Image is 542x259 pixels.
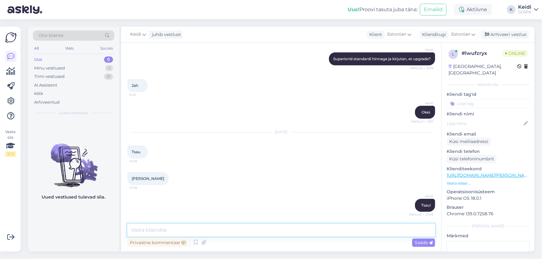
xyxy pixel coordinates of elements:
span: Tsau! [421,203,431,208]
span: Keidi [410,194,433,199]
div: Minu vestlused [34,65,65,71]
p: Chrome 139.0.7258.76 [447,211,530,217]
div: GOSPA [518,10,531,15]
span: Estonian [387,31,406,38]
div: Kõik [34,91,43,97]
span: Nähtud ✓ 9:51 [410,119,433,124]
span: Keidi [410,101,433,105]
p: iPhone OS 18.0.1 [447,195,530,202]
div: Vaata siia [5,129,16,157]
p: Kliendi tag'id [447,91,530,98]
div: Socials [99,44,114,52]
span: Keidi [410,47,433,52]
div: All [33,44,40,52]
div: Arhiveeri vestlus [481,30,529,39]
p: Klienditeekond [447,166,530,172]
p: Brauser [447,204,530,211]
a: [URL][DOMAIN_NAME][PERSON_NAME] [447,172,532,178]
div: Tiimi vestlused [34,74,65,80]
span: Otsi kliente [39,32,63,39]
span: l [452,52,454,56]
p: Kliendi nimi [447,111,530,117]
img: No chats [28,132,119,188]
input: Lisa nimi [447,120,522,127]
button: Emailid [420,4,447,16]
div: Klienditugi [420,31,446,38]
div: Klient [367,31,382,38]
div: 1 [105,65,113,71]
div: Kliendi info [447,82,530,87]
span: Uued vestlused [59,110,88,116]
div: 0 [104,74,113,80]
div: # lwufzryx [462,50,503,57]
span: Saada [415,240,433,245]
span: 21:08 [129,159,153,163]
div: K [507,5,516,14]
div: Küsi meiliaadressi [447,137,491,146]
div: 0 [104,56,113,63]
span: 21:08 [129,185,153,190]
div: Keidi [518,5,531,10]
div: Küsi telefoninumbrit [447,155,497,163]
div: Arhiveeritud [34,99,60,105]
div: Uus [34,56,42,63]
span: 9:49 [129,92,153,97]
a: KeidiGOSPA [518,5,538,15]
div: AI Assistent [34,82,57,88]
span: Superiorid standardi hinnaga ja kirjutan, et upgrade? [333,56,431,61]
p: Vaata edasi ... [447,181,530,186]
b: Uus! [348,7,359,12]
div: Aktiivne [454,4,492,15]
div: 2 / 3 [5,151,16,157]
p: Kliendi email [447,131,530,137]
input: Lisa tag [447,99,530,108]
span: Online [503,50,528,57]
span: Keidi [130,31,141,38]
div: [GEOGRAPHIC_DATA], [GEOGRAPHIC_DATA] [449,63,517,76]
span: Estonian [451,31,470,38]
span: [PERSON_NAME] [132,176,164,181]
span: Nähtud ✓ 9:49 [410,66,433,70]
span: Okei. [421,110,431,114]
p: Operatsioonisüsteem [447,189,530,195]
img: Askly Logo [5,32,17,43]
span: Nähtud ✓ 21:09 [409,212,433,217]
div: [PERSON_NAME] [447,223,530,229]
div: [DATE] [127,129,435,135]
div: Privaatne kommentaar [127,239,188,247]
div: Web [64,44,75,52]
p: Märkmed [447,233,530,239]
span: Jah [132,83,138,88]
p: Uued vestlused tulevad siia. [42,194,106,200]
div: Proovi tasuta juba täna: [348,6,417,13]
p: Kliendi telefon [447,148,530,155]
span: Tsau [132,150,140,154]
div: juhib vestlust [149,31,181,38]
